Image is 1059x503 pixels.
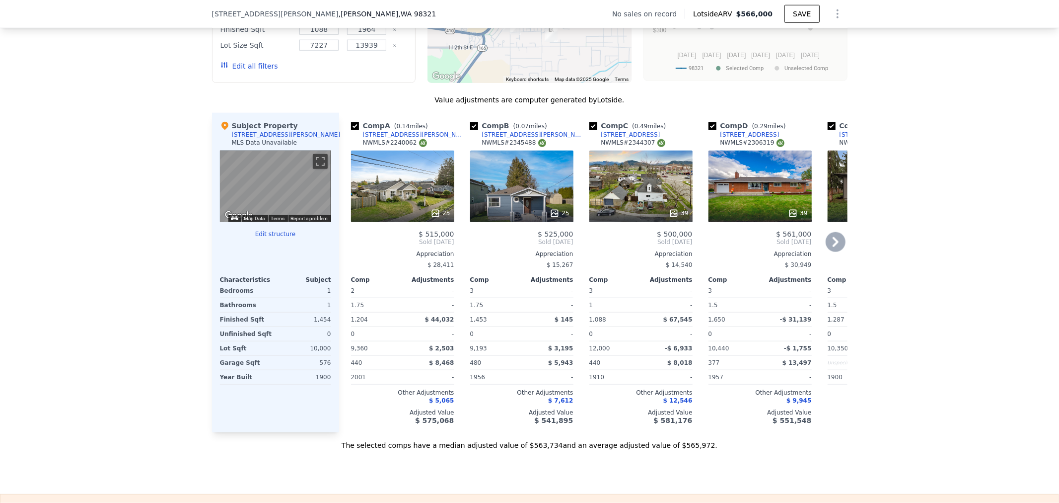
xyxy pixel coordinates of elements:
[762,284,812,298] div: -
[657,230,692,238] span: $ 500,000
[524,327,573,341] div: -
[736,10,773,18] span: $566,000
[666,261,692,268] span: $ 14,540
[470,359,482,366] span: 480
[524,298,573,312] div: -
[351,316,368,323] span: 1,204
[777,139,784,147] img: NWMLS Logo
[653,417,692,424] span: $ 581,176
[220,22,293,36] div: Finished Sqft
[405,284,454,298] div: -
[760,276,812,284] div: Adjustments
[643,284,693,298] div: -
[615,77,629,82] a: Terms (opens in new tab)
[470,370,520,384] div: 1956
[351,389,454,397] div: Other Adjustments
[212,9,339,19] span: [STREET_ADDRESS][PERSON_NAME]
[635,123,648,130] span: 0.49
[220,327,274,341] div: Unfinished Sqft
[470,250,573,258] div: Appreciation
[828,345,848,352] span: 10,350
[220,151,331,222] div: Map
[232,131,341,139] div: [STREET_ADDRESS][PERSON_NAME]
[589,331,593,337] span: 0
[641,276,693,284] div: Adjustments
[470,331,474,337] span: 0
[482,131,585,139] div: [STREET_ADDRESS][PERSON_NAME]
[351,287,355,294] span: 2
[393,28,397,32] button: Clear
[708,370,758,384] div: 1957
[708,287,712,294] span: 3
[589,359,601,366] span: 440
[231,216,238,220] button: Keyboard shortcuts
[762,298,812,312] div: -
[589,287,593,294] span: 3
[220,38,293,52] div: Lot Size Sqft
[754,123,768,130] span: 0.29
[776,52,795,59] text: [DATE]
[278,298,331,312] div: 1
[708,121,790,131] div: Comp D
[828,356,877,370] div: Unspecified
[212,95,847,105] div: Value adjustments are computer generated by Lotside .
[482,139,546,147] div: NWMLS # 2345488
[470,345,487,352] span: 9,193
[470,298,520,312] div: 1.75
[351,131,466,139] a: [STREET_ADDRESS][PERSON_NAME]
[351,250,454,258] div: Appreciation
[773,417,811,424] span: $ 551,548
[278,313,331,327] div: 1,454
[363,139,427,147] div: NWMLS # 2240062
[665,345,692,352] span: -$ 6,933
[351,370,401,384] div: 2001
[703,52,721,59] text: [DATE]
[589,250,693,258] div: Appreciation
[220,341,274,355] div: Lot Sqft
[828,389,931,397] div: Other Adjustments
[657,139,665,147] img: NWMLS Logo
[524,284,573,298] div: -
[405,298,454,312] div: -
[547,261,573,268] span: $ 15,267
[538,139,546,147] img: NWMLS Logo
[351,359,362,366] span: 440
[351,409,454,417] div: Adjusted Value
[589,370,639,384] div: 1910
[220,230,331,238] button: Edit structure
[515,123,529,130] span: 0.07
[506,76,549,83] button: Keyboard shortcuts
[669,208,688,218] div: 39
[220,121,298,131] div: Subject Property
[271,216,285,221] a: Terms (opens in new tab)
[427,261,454,268] span: $ 28,411
[220,298,274,312] div: Bathrooms
[689,65,704,72] text: 98321
[589,345,610,352] span: 12,000
[784,65,828,72] text: Unselected Comp
[351,345,368,352] span: 9,360
[612,9,685,19] div: No sales on record
[363,131,466,139] div: [STREET_ADDRESS][PERSON_NAME]
[828,250,931,258] div: Appreciation
[693,9,736,19] span: Lotside ARV
[643,298,693,312] div: -
[398,10,436,18] span: , WA 98321
[538,230,573,238] span: $ 525,000
[430,70,463,83] a: Open this area in Google Maps (opens a new window)
[351,331,355,337] span: 0
[727,52,746,59] text: [DATE]
[220,313,274,327] div: Finished Sqft
[784,345,811,352] span: -$ 1,755
[828,276,879,284] div: Comp
[643,370,693,384] div: -
[220,61,278,71] button: Edit all filters
[762,327,812,341] div: -
[555,316,573,323] span: $ 145
[470,316,487,323] span: 1,453
[708,331,712,337] span: 0
[534,417,573,424] span: $ 541,895
[828,409,931,417] div: Adjusted Value
[405,327,454,341] div: -
[222,209,255,222] img: Google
